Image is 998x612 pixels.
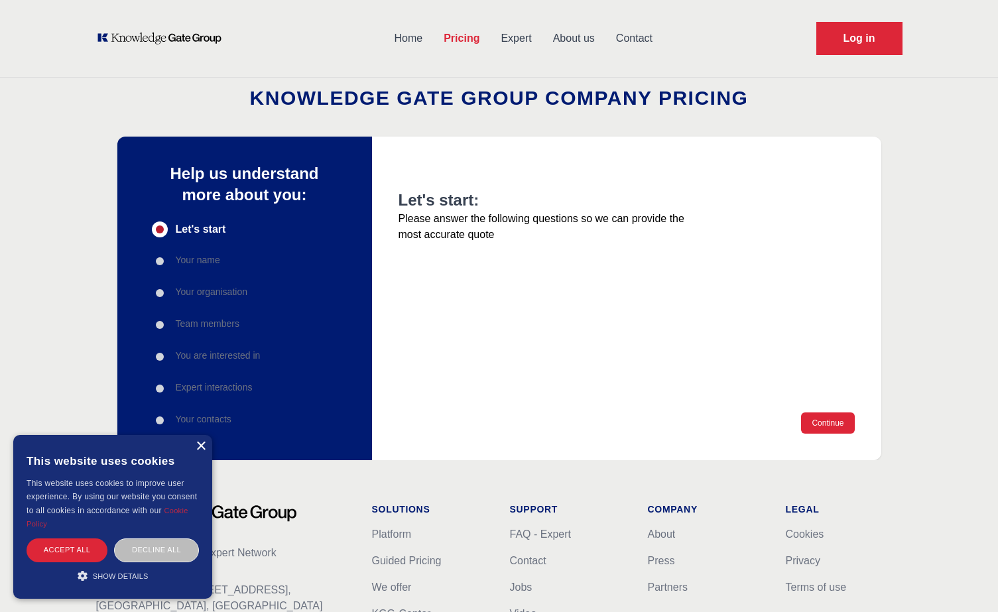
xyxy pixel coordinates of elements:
[96,32,231,45] a: KOL Knowledge Platform: Talk to Key External Experts (KEE)
[490,21,542,56] a: Expert
[384,21,434,56] a: Home
[510,555,546,566] a: Contact
[93,572,149,580] span: Show details
[510,581,532,593] a: Jobs
[932,548,998,612] div: Giny del xat
[932,548,998,612] iframe: Chat Widget
[27,569,199,582] div: Show details
[801,412,854,434] button: Continue
[176,349,261,362] p: You are interested in
[648,528,676,540] a: About
[510,503,627,516] h1: Support
[399,211,696,243] p: Please answer the following questions so we can provide the most accurate quote
[510,528,571,540] a: FAQ - Expert
[372,555,442,566] a: Guided Pricing
[114,538,199,562] div: Decline all
[196,442,206,452] div: Close
[176,412,231,426] p: Your contacts
[648,503,765,516] h1: Company
[372,528,412,540] a: Platform
[542,21,605,56] a: About us
[176,253,220,267] p: Your name
[786,581,847,593] a: Terms of use
[96,545,351,561] p: - Leading Life Science Expert Network
[433,21,490,56] a: Pricing
[605,21,663,56] a: Contact
[176,285,247,298] p: Your organisation
[176,221,226,237] span: Let's start
[399,190,696,211] h2: Let's start:
[152,163,338,206] p: Help us understand more about you:
[27,479,197,515] span: This website uses cookies to improve user experience. By using our website you consent to all coo...
[648,555,675,566] a: Press
[27,538,107,562] div: Accept all
[372,503,489,516] h1: Solutions
[786,503,903,516] h1: Legal
[176,381,253,394] p: Expert interactions
[27,445,199,477] div: This website uses cookies
[786,555,820,566] a: Privacy
[152,221,338,428] div: Progress
[176,317,239,330] p: Team members
[786,528,824,540] a: Cookies
[27,507,188,528] a: Cookie Policy
[648,581,688,593] a: Partners
[372,581,412,593] a: We offer
[816,22,903,55] a: Request Demo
